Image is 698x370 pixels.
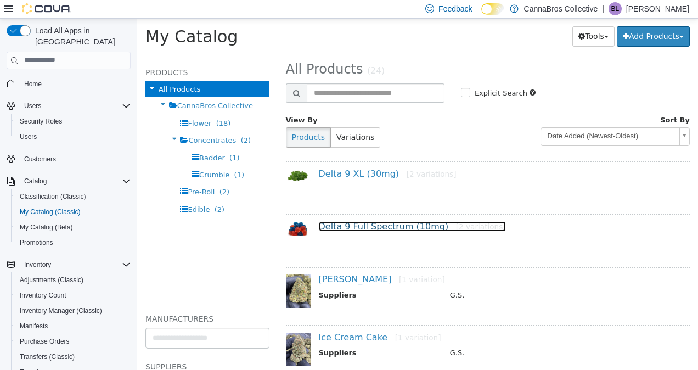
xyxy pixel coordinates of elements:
[435,8,477,28] button: Tools
[524,2,598,15] p: CannaBros Collective
[15,205,85,218] a: My Catalog (Classic)
[50,187,72,195] span: Edible
[626,2,689,15] p: [PERSON_NAME]
[20,223,73,232] span: My Catalog (Beta)
[15,221,131,234] span: My Catalog (Beta)
[24,260,51,269] span: Inventory
[62,135,88,143] span: Badder
[24,80,42,88] span: Home
[11,129,135,144] button: Users
[15,350,79,363] a: Transfers (Classic)
[21,66,63,75] span: All Products
[481,3,504,15] input: Dark Mode
[15,236,58,249] a: Promotions
[2,151,135,167] button: Customers
[611,2,620,15] span: BL
[82,169,92,177] span: (2)
[15,304,131,317] span: Inventory Manager (Classic)
[20,132,37,141] span: Users
[24,177,47,186] span: Catalog
[403,109,553,127] a: Date Added (Newest-Oldest)
[15,130,41,143] a: Users
[8,8,100,27] span: My Catalog
[11,288,135,303] button: Inventory Count
[602,2,604,15] p: |
[11,303,135,318] button: Inventory Manager (Classic)
[609,2,622,15] div: Bryan LaPiana
[15,221,77,234] a: My Catalog (Beta)
[15,205,131,218] span: My Catalog (Classic)
[258,315,304,323] small: [1 variation]
[20,238,53,247] span: Promotions
[20,77,131,91] span: Home
[182,203,369,213] a: Delta 9 Full Spectrum (10mg)[2 variations]
[149,43,226,58] span: All Products
[11,334,135,349] button: Purchase Orders
[104,117,114,126] span: (2)
[149,256,173,289] img: 150
[15,335,74,348] a: Purchase Orders
[20,99,131,113] span: Users
[15,130,131,143] span: Users
[92,135,102,143] span: (1)
[404,109,538,126] span: Date Added (Newest-Oldest)
[24,155,56,164] span: Customers
[50,169,77,177] span: Pre-Roll
[79,100,94,109] span: (18)
[20,175,51,188] button: Catalog
[20,153,60,166] a: Customers
[15,319,52,333] a: Manifests
[11,220,135,235] button: My Catalog (Beta)
[31,25,131,47] span: Load All Apps in [GEOGRAPHIC_DATA]
[11,189,135,204] button: Classification (Classic)
[182,329,305,343] th: Suppliers
[2,257,135,272] button: Inventory
[262,256,308,265] small: [1 variation]
[20,276,83,284] span: Adjustments (Classic)
[20,208,81,216] span: My Catalog (Classic)
[97,152,107,160] span: (1)
[149,109,194,129] button: Products
[2,76,135,92] button: Home
[20,175,131,188] span: Catalog
[50,100,74,109] span: Flower
[149,97,181,105] span: View By
[15,236,131,249] span: Promotions
[193,109,243,129] button: Variations
[20,117,62,126] span: Security Roles
[182,313,304,324] a: Ice Cream Cake[1 variation]
[11,204,135,220] button: My Catalog (Classic)
[62,152,92,160] span: Crumble
[2,98,135,114] button: Users
[20,258,55,271] button: Inventory
[20,152,131,166] span: Customers
[438,3,472,14] span: Feedback
[15,319,131,333] span: Manifests
[2,173,135,189] button: Catalog
[319,204,369,212] small: [2 variations]
[335,69,390,80] label: Explicit Search
[149,150,173,164] img: 150
[230,47,247,57] small: (24)
[15,350,131,363] span: Transfers (Classic)
[20,258,131,271] span: Inventory
[20,291,66,300] span: Inventory Count
[480,8,553,28] button: Add Products
[20,322,48,330] span: Manifests
[20,306,102,315] span: Inventory Manager (Classic)
[8,341,132,355] h5: Suppliers
[8,47,132,60] h5: Products
[15,289,131,302] span: Inventory Count
[40,83,116,91] span: CannaBros Collective
[20,192,86,201] span: Classification (Classic)
[15,289,71,302] a: Inventory Count
[305,329,550,343] td: G.S.
[182,255,308,266] a: [PERSON_NAME][1 variation]
[20,352,75,361] span: Transfers (Classic)
[22,3,71,14] img: Cova
[20,337,70,346] span: Purchase Orders
[15,335,131,348] span: Purchase Orders
[11,318,135,334] button: Manifests
[24,102,41,110] span: Users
